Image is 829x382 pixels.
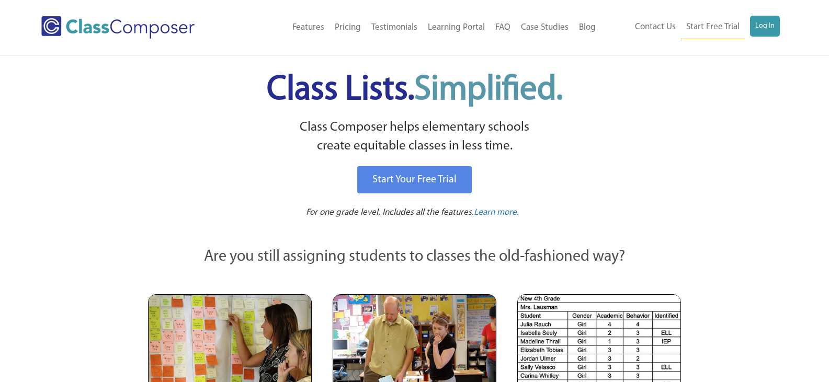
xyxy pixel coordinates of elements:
[574,16,601,39] a: Blog
[681,16,745,39] a: Start Free Trial
[267,73,563,107] span: Class Lists.
[41,16,195,39] img: Class Composer
[601,16,780,39] nav: Header Menu
[414,73,563,107] span: Simplified.
[474,206,519,219] a: Learn more.
[148,246,682,269] p: Are you still assigning students to classes the old-fashioned way?
[630,16,681,39] a: Contact Us
[287,16,330,39] a: Features
[474,208,519,217] span: Learn more.
[236,16,601,39] nav: Header Menu
[366,16,423,39] a: Testimonials
[423,16,490,39] a: Learning Portal
[372,175,457,185] span: Start Your Free Trial
[146,118,683,156] p: Class Composer helps elementary schools create equitable classes in less time.
[330,16,366,39] a: Pricing
[490,16,516,39] a: FAQ
[516,16,574,39] a: Case Studies
[750,16,780,37] a: Log In
[357,166,472,193] a: Start Your Free Trial
[306,208,474,217] span: For one grade level. Includes all the features.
